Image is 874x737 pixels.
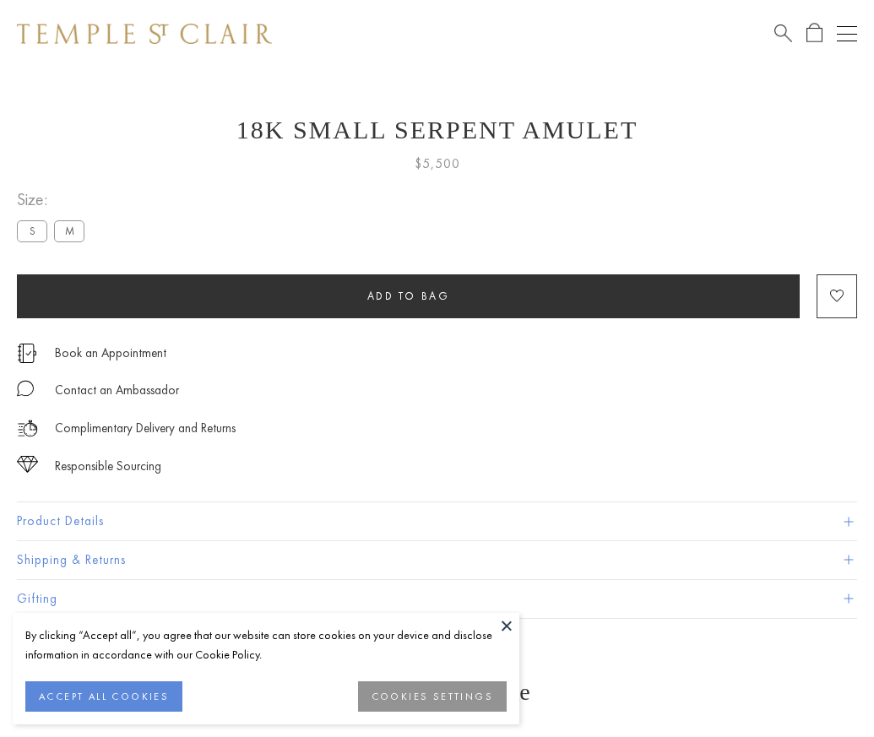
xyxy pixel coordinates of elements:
div: Responsible Sourcing [55,456,161,477]
div: Contact an Ambassador [55,380,179,401]
button: COOKIES SETTINGS [358,681,507,712]
div: By clicking “Accept all”, you agree that our website can store cookies on your device and disclos... [25,626,507,664]
button: Shipping & Returns [17,541,857,579]
button: Open navigation [837,24,857,44]
span: Add to bag [367,289,450,303]
button: Add to bag [17,274,800,318]
button: Product Details [17,502,857,540]
img: icon_appointment.svg [17,344,37,363]
label: S [17,220,47,241]
button: Gifting [17,580,857,618]
h1: 18K Small Serpent Amulet [17,116,857,144]
a: Open Shopping Bag [806,23,822,44]
span: $5,500 [415,153,460,175]
img: icon_delivery.svg [17,418,38,439]
label: M [54,220,84,241]
a: Book an Appointment [55,344,166,362]
a: Search [774,23,792,44]
p: Complimentary Delivery and Returns [55,418,236,439]
img: Temple St. Clair [17,24,272,44]
img: icon_sourcing.svg [17,456,38,473]
button: ACCEPT ALL COOKIES [25,681,182,712]
span: Size: [17,186,91,214]
img: MessageIcon-01_2.svg [17,380,34,397]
